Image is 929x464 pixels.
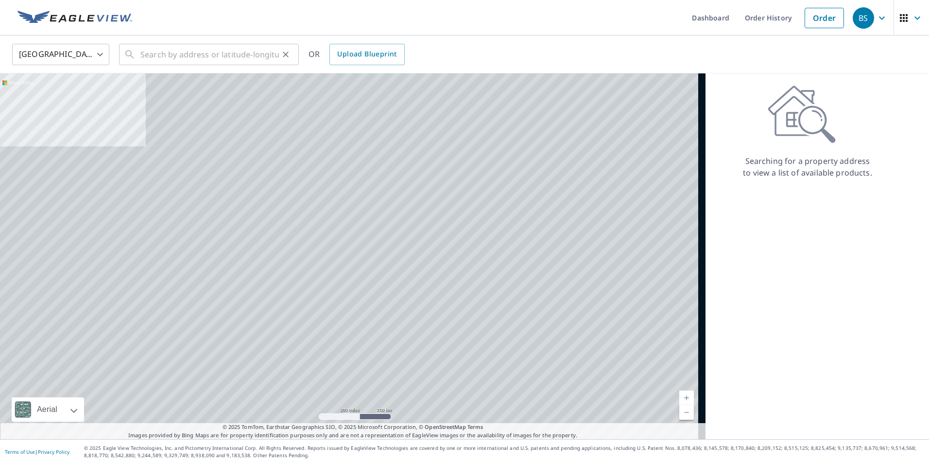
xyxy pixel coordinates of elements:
div: Aerial [12,397,84,422]
button: Clear [279,48,292,61]
p: | [5,449,69,455]
a: Order [805,8,844,28]
img: EV Logo [17,11,132,25]
p: Searching for a property address to view a list of available products. [742,155,873,178]
span: Upload Blueprint [337,48,396,60]
div: OR [309,44,405,65]
span: © 2025 TomTom, Earthstar Geographics SIO, © 2025 Microsoft Corporation, © [223,423,483,431]
a: Terms [467,423,483,430]
input: Search by address or latitude-longitude [140,41,279,68]
a: Terms of Use [5,448,35,455]
a: Upload Blueprint [329,44,404,65]
p: © 2025 Eagle View Technologies, Inc. and Pictometry International Corp. All Rights Reserved. Repo... [84,445,924,459]
a: Privacy Policy [38,448,69,455]
a: OpenStreetMap [425,423,465,430]
a: Current Level 5, Zoom Out [679,405,694,420]
div: Aerial [34,397,60,422]
div: BS [853,7,874,29]
div: [GEOGRAPHIC_DATA] [12,41,109,68]
a: Current Level 5, Zoom In [679,391,694,405]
